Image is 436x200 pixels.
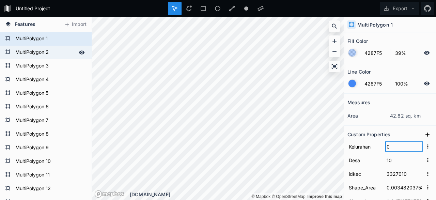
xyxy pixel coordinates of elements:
[347,36,368,46] h2: Fill Color
[385,182,423,193] input: Empty
[347,182,382,193] input: Name
[347,155,382,165] input: Name
[307,194,342,199] a: Map feedback
[130,191,344,198] div: [DOMAIN_NAME]
[385,141,423,152] input: Empty
[390,112,433,119] dd: 42.82 sq. km
[357,21,393,28] h4: MultiPolygon 1
[94,190,124,198] a: Mapbox logo
[380,2,419,15] button: Export
[385,155,423,165] input: Empty
[347,141,382,152] input: Name
[61,19,90,30] button: Import
[15,20,35,28] span: Features
[385,169,423,179] input: Empty
[347,129,390,140] h2: Custom Properties
[272,194,306,199] a: OpenStreetMap
[347,66,371,77] h2: Line Color
[347,112,390,119] dt: area
[347,169,382,179] input: Name
[251,194,270,199] a: Mapbox
[347,97,370,108] h2: Measures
